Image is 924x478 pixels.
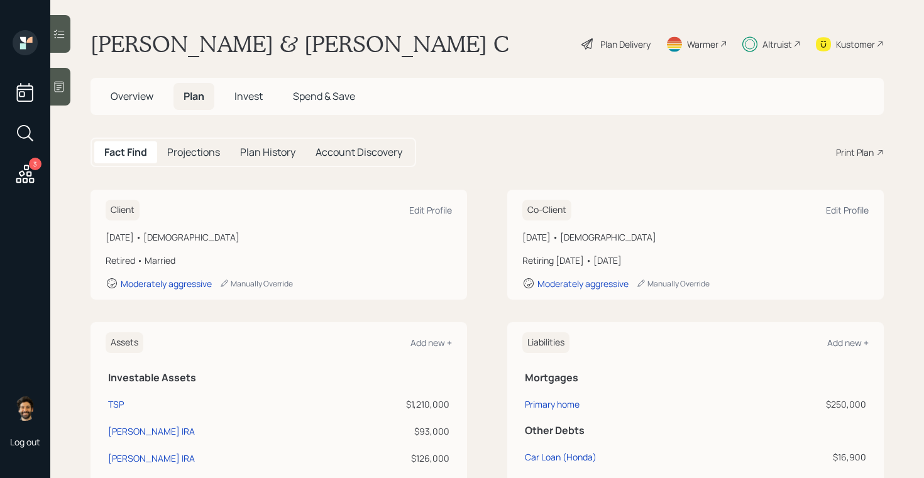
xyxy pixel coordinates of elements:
[744,450,866,464] div: $16,900
[91,30,509,58] h1: [PERSON_NAME] & [PERSON_NAME] C
[827,337,869,349] div: Add new +
[316,146,402,158] h5: Account Discovery
[537,278,629,290] div: Moderately aggressive
[184,89,204,103] span: Plan
[836,146,874,159] div: Print Plan
[525,450,597,464] div: Car Loan (Honda)
[352,452,449,465] div: $126,000
[121,278,212,290] div: Moderately aggressive
[13,396,38,421] img: eric-schwartz-headshot.png
[410,337,452,349] div: Add new +
[522,200,571,220] h6: Co-Client
[234,89,263,103] span: Invest
[106,332,143,353] h6: Assets
[522,332,569,353] h6: Liabilities
[525,372,866,384] h5: Mortgages
[525,425,866,437] h5: Other Debts
[762,38,792,51] div: Altruist
[111,89,153,103] span: Overview
[826,204,869,216] div: Edit Profile
[687,38,718,51] div: Warmer
[106,254,452,267] div: Retired • Married
[744,398,866,411] div: $250,000
[352,398,449,411] div: $1,210,000
[108,452,195,465] div: [PERSON_NAME] IRA
[240,146,295,158] h5: Plan History
[104,146,147,158] h5: Fact Find
[108,372,449,384] h5: Investable Assets
[522,231,869,244] div: [DATE] • [DEMOGRAPHIC_DATA]
[293,89,355,103] span: Spend & Save
[108,425,195,438] div: [PERSON_NAME] IRA
[600,38,651,51] div: Plan Delivery
[409,204,452,216] div: Edit Profile
[219,278,293,289] div: Manually Override
[108,398,124,411] div: TSP
[525,398,580,411] div: Primary home
[10,436,40,448] div: Log out
[106,200,140,220] h6: Client
[636,278,710,289] div: Manually Override
[836,38,875,51] div: Kustomer
[106,231,452,244] div: [DATE] • [DEMOGRAPHIC_DATA]
[352,425,449,438] div: $93,000
[522,254,869,267] div: Retiring [DATE] • [DATE]
[167,146,220,158] h5: Projections
[29,158,41,170] div: 3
